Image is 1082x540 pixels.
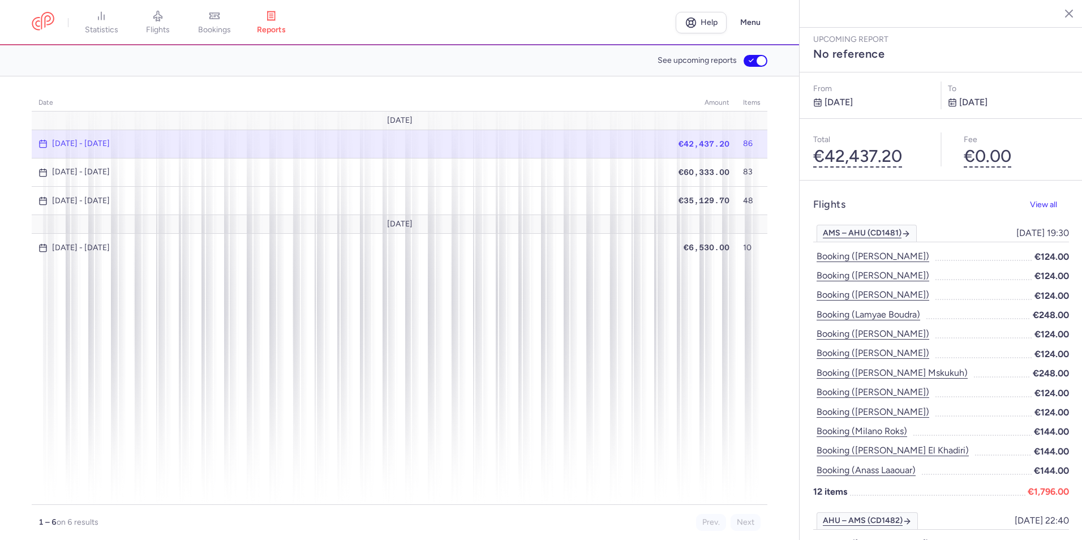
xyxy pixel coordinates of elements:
[813,385,933,400] button: Booking ([PERSON_NAME])
[1033,366,1069,380] span: €248.00
[813,268,933,283] button: Booking ([PERSON_NAME])
[817,225,917,242] a: AMS – AHU (CD1481)
[1034,425,1069,439] span: €144.00
[1018,194,1069,216] button: View all
[813,307,924,322] button: Booking (lamyae boudra)
[813,82,934,96] p: From
[1034,347,1069,361] span: €124.00
[736,158,767,186] td: 83
[1034,405,1069,419] span: €124.00
[1015,516,1069,526] span: [DATE] 22:40
[1016,228,1069,238] span: [DATE] 19:30
[813,96,934,109] p: [DATE]
[701,18,718,27] span: Help
[813,35,888,44] span: Upcoming report
[1033,308,1069,322] span: €248.00
[1028,485,1069,499] span: €1,796.00
[146,25,170,35] span: flights
[817,512,918,529] a: AHU – AMS (CD1482)
[387,116,413,125] span: [DATE]
[736,130,767,158] td: 86
[658,56,737,65] span: See upcoming reports
[1034,327,1069,341] span: €124.00
[52,196,110,205] time: [DATE] - [DATE]
[130,10,186,35] a: flights
[198,25,231,35] span: bookings
[672,95,736,112] th: amount
[1034,289,1069,303] span: €124.00
[73,10,130,35] a: statistics
[679,168,729,177] span: €60,333.00
[32,12,54,33] a: CitizenPlane red outlined logo
[1030,200,1057,209] span: View all
[696,514,726,531] button: Prev.
[813,366,971,380] button: Booking ([PERSON_NAME] mskukuh)
[813,47,1069,61] h3: No reference
[1034,444,1069,458] span: €144.00
[684,243,729,252] span: €6,530.00
[243,10,299,35] a: reports
[1034,250,1069,264] span: €124.00
[813,424,911,439] button: Booking (milano roks)
[679,139,729,148] span: €42,437.20
[85,25,118,35] span: statistics
[1034,269,1069,283] span: €124.00
[813,485,1069,499] p: 12 items
[731,514,761,531] button: Next
[736,95,767,112] th: items
[1034,386,1069,400] span: €124.00
[57,517,98,527] span: on 6 results
[676,12,727,33] a: Help
[257,25,286,35] span: reports
[387,220,413,229] span: [DATE]
[813,147,902,166] button: €42,437.20
[813,463,919,478] button: Booking (anass laaouar)
[32,95,672,112] th: date
[964,132,1069,147] p: Fee
[1034,464,1069,478] span: €144.00
[813,198,845,211] h4: Flights
[813,327,933,341] button: Booking ([PERSON_NAME])
[813,443,972,458] button: Booking ([PERSON_NAME] el khadiri)
[736,187,767,215] td: 48
[38,517,57,527] strong: 1 – 6
[733,12,767,33] button: Menu
[736,234,767,262] td: 10
[186,10,243,35] a: bookings
[679,196,729,205] span: €35,129.70
[964,147,1011,166] button: €0.00
[948,82,1069,96] p: to
[813,346,933,361] button: Booking ([PERSON_NAME])
[52,243,110,252] time: [DATE] - [DATE]
[813,132,918,147] p: Total
[52,168,110,177] time: [DATE] - [DATE]
[813,405,933,419] button: Booking ([PERSON_NAME])
[52,139,110,148] time: [DATE] - [DATE]
[813,249,933,264] button: Booking ([PERSON_NAME])
[948,96,1069,109] p: [DATE]
[813,288,933,302] button: Booking ([PERSON_NAME])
